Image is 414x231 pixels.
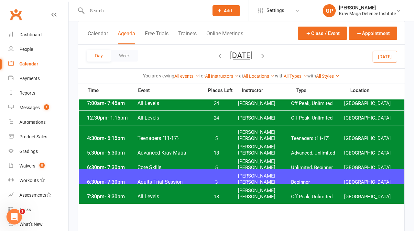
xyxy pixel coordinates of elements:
[199,194,233,200] span: 18
[339,11,396,17] div: Krav Maga Defence Institute
[291,100,344,107] span: Off Peak, Unlimited
[107,115,128,121] span: - 1:15pm
[19,105,40,110] div: Messages
[238,173,291,185] span: [PERSON_NAME] [PERSON_NAME]
[291,115,344,121] span: Off Peak, Unlimited
[137,115,200,121] span: All Levels
[344,194,397,200] span: [GEOGRAPHIC_DATA]
[19,134,47,139] div: Product Sales
[230,51,253,60] button: [DATE]
[19,90,35,96] div: Reports
[291,135,344,142] span: Teenagers (11-17)
[85,100,137,106] span: 7:00am
[6,209,22,225] iframe: Intercom live chat
[104,100,125,106] span: - 7:45am
[8,188,68,202] a: Assessments
[344,150,397,156] span: [GEOGRAPHIC_DATA]
[199,179,233,185] span: 3
[243,74,275,79] a: All Locations
[323,4,336,17] div: GP
[8,130,68,144] a: Product Sales
[104,193,125,200] span: - 8:30pm
[275,73,284,78] strong: with
[238,158,291,171] span: [PERSON_NAME] [PERSON_NAME]
[104,179,125,185] span: - 7:30pm
[138,87,203,94] span: Event
[316,74,340,79] a: All Styles
[242,88,296,93] span: Instructor
[85,135,137,141] span: 4:30pm
[143,73,174,78] strong: You are viewing
[137,193,200,200] span: All Levels
[238,144,291,156] span: [PERSON_NAME] [PERSON_NAME]
[19,76,40,81] div: Payments
[199,115,233,121] span: 24
[104,164,125,170] span: - 7:30pm
[8,115,68,130] a: Automations
[145,30,169,44] button: Free Trials
[344,135,397,142] span: [GEOGRAPHIC_DATA]
[298,27,347,40] button: Class / Event
[307,73,316,78] strong: with
[118,30,135,44] button: Agenda
[8,86,68,100] a: Reports
[85,150,137,156] span: 5:30pm
[238,129,291,142] span: [PERSON_NAME] [PERSON_NAME]
[238,100,291,107] span: [PERSON_NAME]
[19,163,35,168] div: Waivers
[291,150,344,156] span: Advanced, Unlimited
[19,192,51,198] div: Assessments
[344,115,397,121] span: [GEOGRAPHIC_DATA]
[8,159,68,173] a: Waivers 8
[85,193,137,200] span: 7:30pm
[85,6,204,15] input: Search...
[8,28,68,42] a: Dashboard
[19,61,38,66] div: Calendar
[19,47,33,52] div: People
[199,150,233,156] span: 18
[8,42,68,57] a: People
[203,88,237,93] span: Places Left
[238,115,291,121] span: [PERSON_NAME]
[8,202,68,217] a: Tasks
[8,71,68,86] a: Payments
[344,100,397,107] span: [GEOGRAPHIC_DATA]
[19,120,46,125] div: Automations
[350,88,404,93] span: Location
[19,32,42,37] div: Dashboard
[291,179,344,185] span: Beginner
[339,5,396,11] div: [PERSON_NAME]
[8,144,68,159] a: Gradings
[174,74,199,79] a: All events
[199,135,233,142] span: 5
[8,6,24,23] a: Clubworx
[19,222,43,227] div: What's New
[137,150,200,156] span: Advanced Krav Maga
[238,188,291,200] span: [PERSON_NAME] [PERSON_NAME]
[212,5,240,16] button: Add
[85,115,137,121] span: 12:30pm
[8,100,68,115] a: Messages 1
[104,150,125,156] span: - 6:30pm
[137,135,200,141] span: Teenagers (11-17)
[19,178,39,183] div: Workouts
[344,165,397,171] span: [GEOGRAPHIC_DATA]
[87,50,111,62] button: Day
[206,30,243,44] button: Online Meetings
[296,88,350,93] span: Type
[39,163,45,168] span: 8
[199,165,233,171] span: 5
[8,57,68,71] a: Calendar
[239,73,243,78] strong: at
[85,164,137,170] span: 6:30pm
[86,87,138,95] span: Time
[19,149,38,154] div: Gradings
[199,100,233,107] span: 24
[199,73,205,78] strong: for
[284,74,307,79] a: All Types
[137,100,200,106] span: All Levels
[349,27,397,40] button: Appointment
[178,30,197,44] button: Trainers
[8,173,68,188] a: Workouts
[291,165,344,171] span: Unlimited, Beginner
